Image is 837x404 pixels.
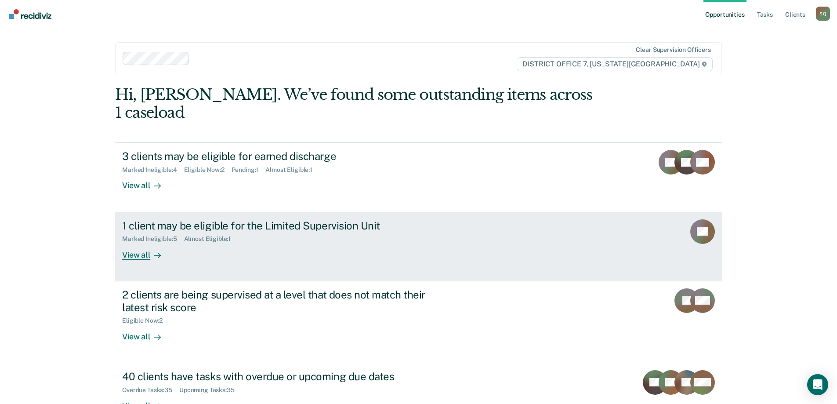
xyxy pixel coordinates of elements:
div: 2 clients are being supervised at a level that does not match their latest risk score [122,288,431,314]
a: 3 clients may be eligible for earned dischargeMarked Ineligible:4Eligible Now:2Pending:1Almost El... [115,142,722,212]
div: Eligible Now : 2 [184,166,232,174]
a: 1 client may be eligible for the Limited Supervision UnitMarked Ineligible:5Almost Eligible:1View... [115,212,722,281]
div: Eligible Now : 2 [122,317,170,324]
div: Upcoming Tasks : 35 [179,386,242,394]
div: View all [122,324,171,342]
span: DISTRICT OFFICE 7, [US_STATE][GEOGRAPHIC_DATA] [517,57,712,71]
div: Marked Ineligible : 5 [122,235,184,243]
div: Almost Eligible : 1 [265,166,319,174]
div: Open Intercom Messenger [807,374,828,395]
img: Recidiviz [9,9,51,19]
div: Pending : 1 [232,166,266,174]
div: Almost Eligible : 1 [184,235,238,243]
button: Profile dropdown button [816,7,830,21]
div: 1 client may be eligible for the Limited Supervision Unit [122,219,431,232]
div: Hi, [PERSON_NAME]. We’ve found some outstanding items across 1 caseload [115,86,601,122]
div: 40 clients have tasks with overdue or upcoming due dates [122,370,431,383]
div: View all [122,243,171,260]
a: 2 clients are being supervised at a level that does not match their latest risk scoreEligible Now... [115,281,722,363]
div: Overdue Tasks : 35 [122,386,179,394]
div: S Q [816,7,830,21]
div: Marked Ineligible : 4 [122,166,184,174]
div: View all [122,174,171,191]
div: Clear supervision officers [636,46,710,54]
div: 3 clients may be eligible for earned discharge [122,150,431,163]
